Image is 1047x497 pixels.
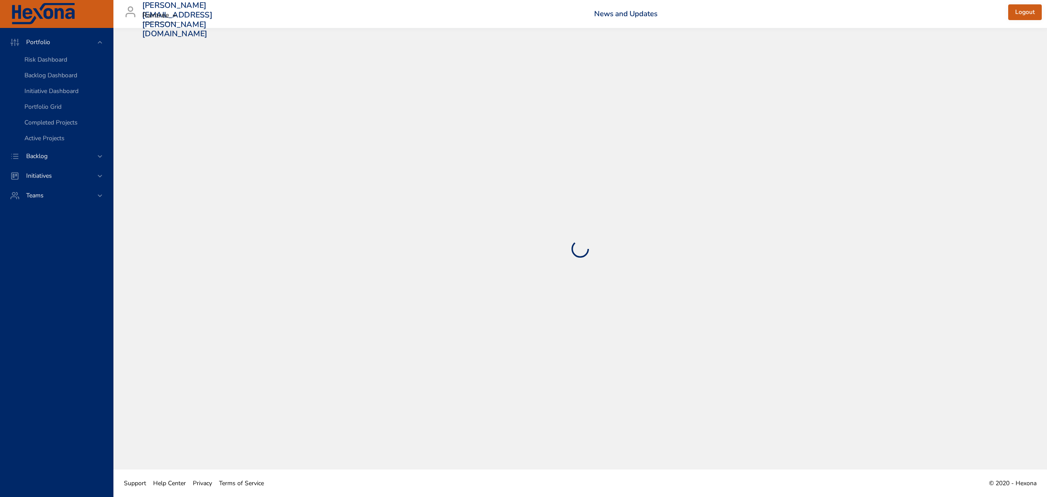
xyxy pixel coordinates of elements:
span: Help Center [153,479,186,487]
span: Completed Projects [24,118,78,127]
div: Raintree [142,9,180,23]
span: Logout [1015,7,1035,18]
h3: [PERSON_NAME][EMAIL_ADDRESS][PERSON_NAME][DOMAIN_NAME] [142,1,212,38]
a: Terms of Service [216,473,267,493]
a: News and Updates [594,9,657,19]
span: Portfolio [19,38,57,46]
span: Backlog [19,152,55,160]
span: Portfolio Grid [24,103,62,111]
a: Help Center [150,473,189,493]
span: Initiatives [19,172,59,180]
span: Teams [19,191,51,200]
span: Privacy [193,479,212,487]
span: © 2020 - Hexona [989,479,1037,487]
span: Backlog Dashboard [24,71,77,79]
img: Hexona [10,3,76,25]
span: Active Projects [24,134,65,142]
span: Support [124,479,146,487]
span: Initiative Dashboard [24,87,79,95]
span: Terms of Service [219,479,264,487]
button: Logout [1008,4,1042,21]
a: Privacy [189,473,216,493]
span: Risk Dashboard [24,55,67,64]
a: Support [120,473,150,493]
